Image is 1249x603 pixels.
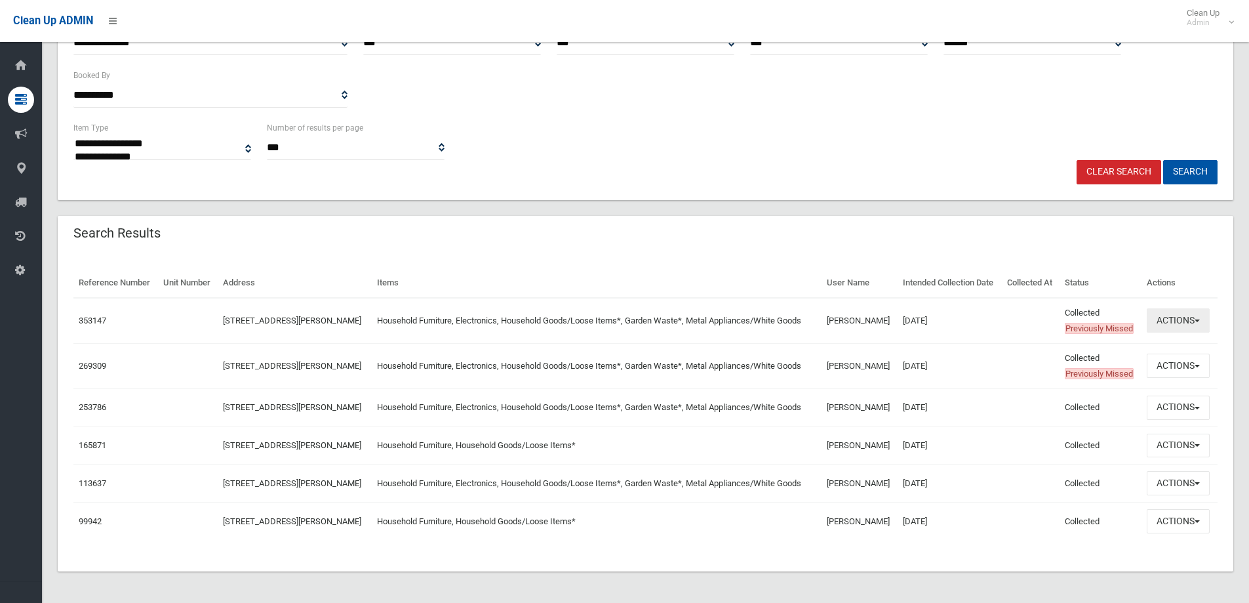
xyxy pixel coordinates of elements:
[372,388,822,426] td: Household Furniture, Electronics, Household Goods/Loose Items*, Garden Waste*, Metal Appliances/W...
[898,388,1002,426] td: [DATE]
[1060,298,1141,344] td: Collected
[1147,308,1210,333] button: Actions
[1141,268,1218,298] th: Actions
[79,440,106,450] a: 165871
[1060,503,1141,540] td: Collected
[898,268,1002,298] th: Intended Collection Date
[1065,368,1134,379] span: Previously Missed
[1002,268,1060,298] th: Collected At
[372,343,822,388] td: Household Furniture, Electronics, Household Goods/Loose Items*, Garden Waste*, Metal Appliances/W...
[73,68,110,83] label: Booked By
[372,465,822,503] td: Household Furniture, Electronics, Household Goods/Loose Items*, Garden Waste*, Metal Appliances/W...
[79,478,106,488] a: 113637
[822,388,898,426] td: [PERSON_NAME]
[158,268,218,298] th: Unit Number
[73,268,158,298] th: Reference Number
[898,343,1002,388] td: [DATE]
[898,298,1002,344] td: [DATE]
[822,465,898,503] td: [PERSON_NAME]
[1065,323,1134,334] span: Previously Missed
[898,503,1002,540] td: [DATE]
[223,516,361,526] a: [STREET_ADDRESS][PERSON_NAME]
[267,121,363,135] label: Number of results per page
[372,298,822,344] td: Household Furniture, Electronics, Household Goods/Loose Items*, Garden Waste*, Metal Appliances/W...
[79,516,102,526] a: 99942
[372,503,822,540] td: Household Furniture, Household Goods/Loose Items*
[223,478,361,488] a: [STREET_ADDRESS][PERSON_NAME]
[223,440,361,450] a: [STREET_ADDRESS][PERSON_NAME]
[822,426,898,465] td: [PERSON_NAME]
[223,316,361,325] a: [STREET_ADDRESS][PERSON_NAME]
[223,402,361,412] a: [STREET_ADDRESS][PERSON_NAME]
[79,316,106,325] a: 353147
[1147,434,1210,458] button: Actions
[1060,268,1141,298] th: Status
[58,220,176,246] header: Search Results
[1060,388,1141,426] td: Collected
[822,343,898,388] td: [PERSON_NAME]
[218,268,372,298] th: Address
[1147,354,1210,378] button: Actions
[1060,465,1141,503] td: Collected
[1060,343,1141,388] td: Collected
[898,426,1002,465] td: [DATE]
[79,402,106,412] a: 253786
[223,361,361,371] a: [STREET_ADDRESS][PERSON_NAME]
[1147,471,1210,495] button: Actions
[1180,8,1233,28] span: Clean Up
[822,268,898,298] th: User Name
[372,268,822,298] th: Items
[1147,509,1210,533] button: Actions
[898,465,1002,503] td: [DATE]
[1060,426,1141,465] td: Collected
[73,121,108,135] label: Item Type
[79,361,106,371] a: 269309
[13,14,93,27] span: Clean Up ADMIN
[372,426,822,465] td: Household Furniture, Household Goods/Loose Items*
[1077,160,1161,184] a: Clear Search
[1147,396,1210,420] button: Actions
[1187,18,1219,28] small: Admin
[822,298,898,344] td: [PERSON_NAME]
[822,503,898,540] td: [PERSON_NAME]
[1163,160,1218,184] button: Search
